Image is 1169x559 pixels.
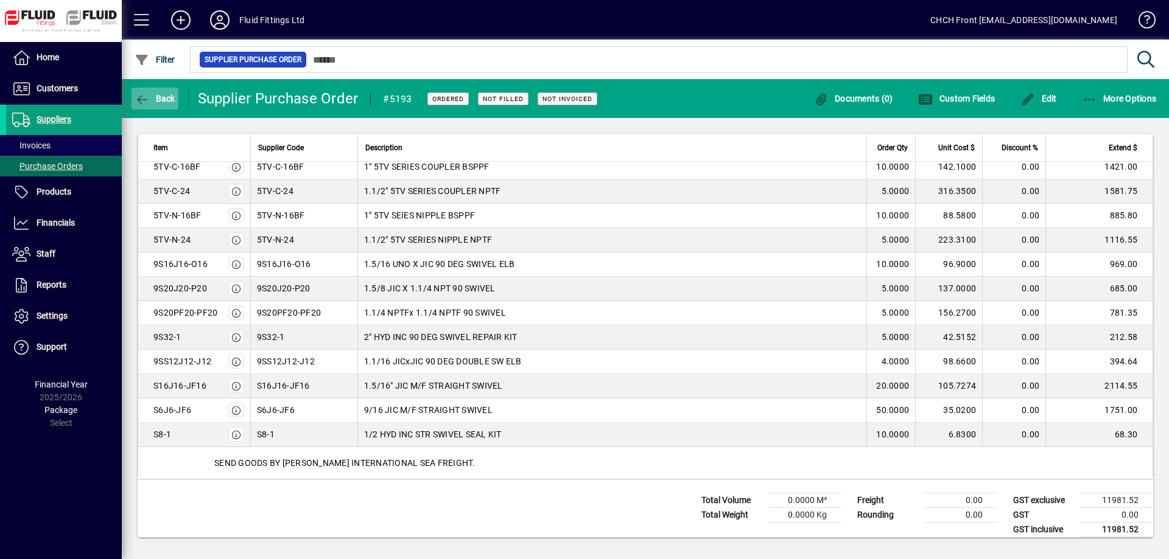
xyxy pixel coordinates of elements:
[37,52,59,62] span: Home
[1079,88,1160,109] button: More Options
[258,141,304,154] span: Supplier Code
[6,208,122,238] a: Financials
[153,428,171,440] div: S8-1
[924,493,997,507] td: 0.00
[814,94,893,103] span: Documents (0)
[930,10,1117,30] div: CHCH Front [EMAIL_ADDRESS][DOMAIN_NAME]
[1045,277,1153,301] td: 685.00
[364,331,518,343] span: 2" HYD INC 90 DEG SWIVEL REPAIR KIT
[364,209,475,221] span: 1" 5TV SEIES NIPPLE BSPPF
[915,374,982,398] td: 105.7274
[982,374,1045,398] td: 0.00
[6,43,122,73] a: Home
[37,114,71,124] span: Suppliers
[153,209,202,221] div: 5TV-N-16BF
[1045,301,1153,325] td: 781.35
[915,277,982,301] td: 137.0000
[915,155,982,179] td: 142.1000
[153,307,217,319] div: 9S20PF20-PF20
[1045,423,1153,447] td: 68.30
[982,325,1045,350] td: 0.00
[1045,179,1153,204] td: 1581.75
[6,74,122,104] a: Customers
[1002,141,1038,154] span: Discount %
[35,380,88,389] span: Financial Year
[153,331,181,343] div: 9S32-1
[250,204,357,228] td: 5TV-N-16BF
[6,239,122,269] a: Staff
[12,141,51,150] span: Invoices
[1080,493,1153,507] td: 11981.52
[364,282,496,294] span: 1.5/8 JIC X 1.1/4 NPT 90 SWIVEL
[866,155,915,179] td: 10.0000
[866,252,915,277] td: 10.0000
[915,228,982,252] td: 223.3100
[364,185,501,197] span: 1.1/2" 5TV SERIES COUPLER NPTF
[365,141,402,154] span: Description
[915,350,982,374] td: 98.6600
[250,423,357,447] td: S8-1
[37,187,71,196] span: Products
[432,95,464,103] span: Ordered
[982,301,1045,325] td: 0.00
[866,228,915,252] td: 5.0000
[132,49,178,71] button: Filter
[1045,374,1153,398] td: 2114.55
[924,507,997,522] td: 0.00
[1045,252,1153,277] td: 969.00
[768,493,841,507] td: 0.0000 M³
[1045,204,1153,228] td: 885.80
[1109,141,1137,154] span: Extend $
[915,423,982,447] td: 6.8300
[1045,325,1153,350] td: 212.58
[250,155,357,179] td: 5TV-C-16BF
[364,380,503,392] span: 1.5/16" JIC M/F STRAIGHT SWIVEL
[866,350,915,374] td: 4.0000
[239,10,304,30] div: Fluid Fittings Ltd
[866,204,915,228] td: 10.0000
[153,355,211,367] div: 9SS12J12-J12
[44,405,77,415] span: Package
[915,325,982,350] td: 42.5152
[250,301,357,325] td: 9S20PF20-PF20
[6,177,122,207] a: Products
[205,54,301,66] span: Supplier Purchase Order
[6,270,122,300] a: Reports
[982,423,1045,447] td: 0.00
[122,88,189,109] app-page-header-button: Back
[1045,155,1153,179] td: 1421.00
[918,94,995,103] span: Custom Fields
[250,374,357,398] td: S16J16-JF16
[37,218,75,227] span: Financials
[153,161,201,173] div: 5TV-C-16BF
[982,398,1045,423] td: 0.00
[364,258,515,270] span: 1.5/16 UNO X JIC 90 DEG SWIVEL ELB
[1007,507,1080,522] td: GST
[6,135,122,156] a: Invoices
[250,277,357,301] td: 9S20J20-P20
[866,423,915,447] td: 10.0000
[1007,522,1080,537] td: GST inclusive
[542,95,592,103] span: Not Invoiced
[12,161,83,171] span: Purchase Orders
[1045,350,1153,374] td: 394.64
[135,94,175,103] span: Back
[1045,398,1153,423] td: 1751.00
[37,342,67,352] span: Support
[135,55,175,64] span: Filter
[153,380,206,392] div: S16J16-JF16
[37,249,55,259] span: Staff
[364,234,492,246] span: 1.1/2" 5TV SERIES NIPPLE NPTF
[153,185,190,197] div: 5TV-C-24
[866,398,915,423] td: 50.0000
[250,398,357,423] td: S6J6-JF6
[866,325,915,350] td: 5.0000
[915,204,982,228] td: 88.5800
[1020,94,1057,103] span: Edit
[982,277,1045,301] td: 0.00
[383,89,412,109] div: #5193
[250,179,357,204] td: 5TV-C-24
[866,301,915,325] td: 5.0000
[866,179,915,204] td: 5.0000
[866,374,915,398] td: 20.0000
